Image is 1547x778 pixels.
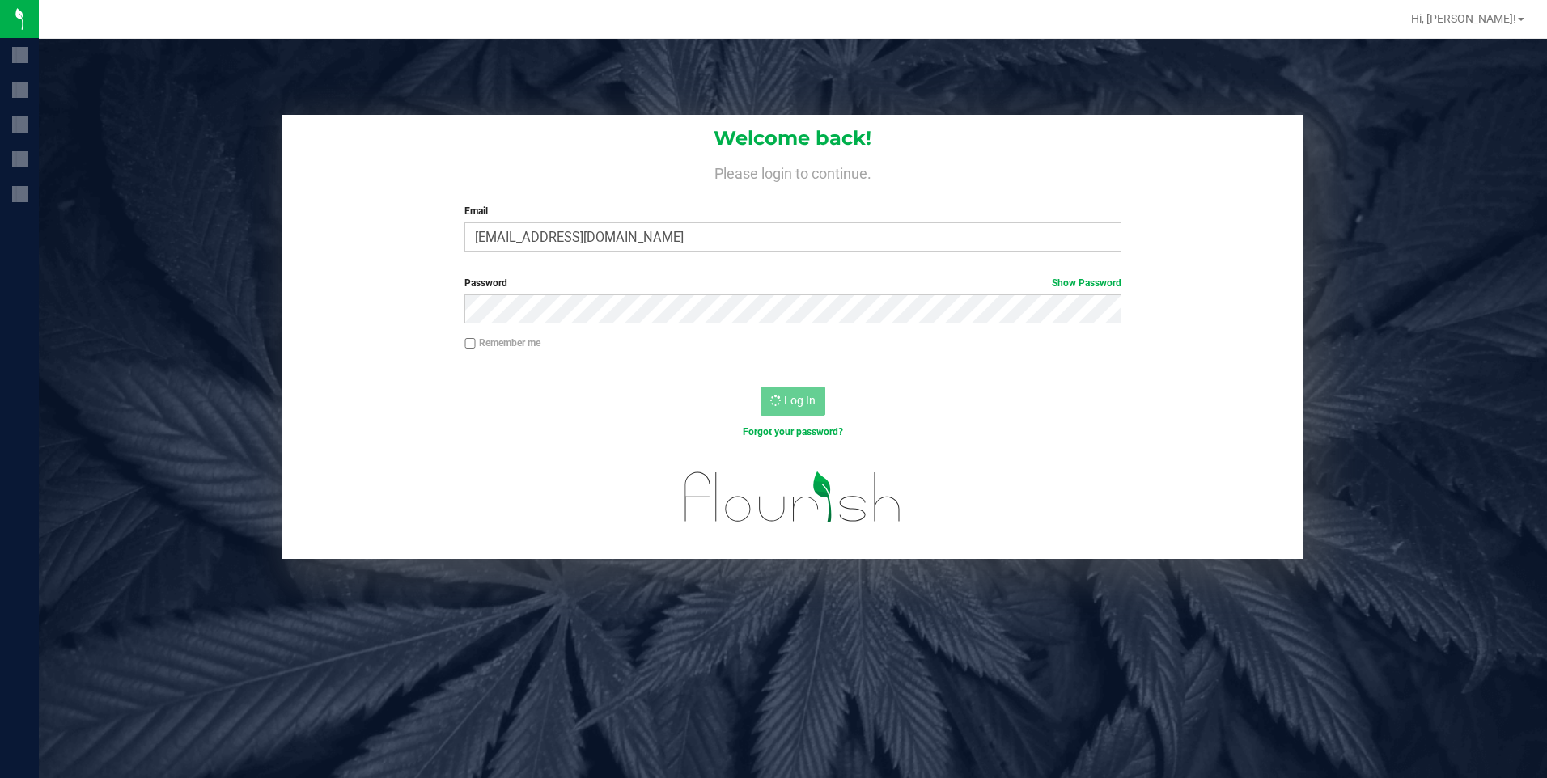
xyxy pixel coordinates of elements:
[665,456,921,539] img: flourish_logo.svg
[761,387,825,416] button: Log In
[784,394,816,407] span: Log In
[282,162,1304,181] h4: Please login to continue.
[464,336,540,350] label: Remember me
[464,338,476,349] input: Remember me
[464,277,507,289] span: Password
[743,426,843,438] a: Forgot your password?
[282,128,1304,149] h1: Welcome back!
[1052,277,1121,289] a: Show Password
[464,204,1121,218] label: Email
[1411,12,1516,25] span: Hi, [PERSON_NAME]!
